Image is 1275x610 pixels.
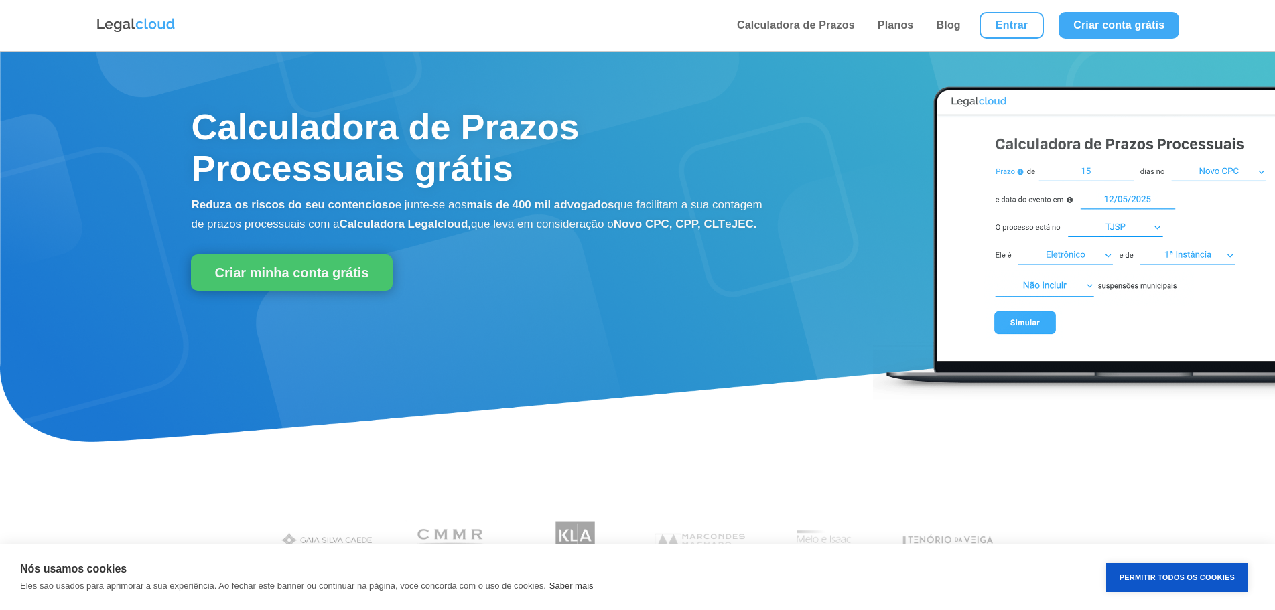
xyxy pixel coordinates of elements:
img: Marcondes Machado Advogados utilizam a Legalcloud [649,514,751,571]
a: Criar conta grátis [1059,12,1179,39]
b: mais de 400 mil advogados [466,198,614,211]
img: Profissionais do escritório Melo e Isaac Advogados utilizam a Legalcloud [773,514,875,571]
b: Calculadora Legalcloud, [340,218,472,230]
a: Calculadora de Prazos Processuais Legalcloud [873,392,1275,403]
img: Calculadora de Prazos Processuais Legalcloud [873,72,1275,401]
img: Tenório da Veiga Advogados [896,514,999,571]
span: Calculadora de Prazos Processuais grátis [191,106,579,188]
p: e junte-se aos que facilitam a sua contagem de prazos processuais com a que leva em consideração o e [191,196,764,234]
img: Gaia Silva Gaede Advogados Associados [276,514,379,571]
a: Entrar [980,12,1044,39]
p: Eles são usados para aprimorar a sua experiência. Ao fechar este banner ou continuar na página, v... [20,581,546,591]
button: Permitir Todos os Cookies [1106,563,1248,592]
img: Costa Martins Meira Rinaldi Advogados [400,514,502,571]
b: Novo CPC, CPP, CLT [614,218,726,230]
a: Criar minha conta grátis [191,254,392,291]
a: Saber mais [549,581,594,591]
strong: Nós usamos cookies [20,563,127,575]
b: JEC. [732,218,757,230]
img: Koury Lopes Advogados [524,514,626,571]
img: Logo da Legalcloud [96,17,176,34]
b: Reduza os riscos do seu contencioso [191,198,395,211]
